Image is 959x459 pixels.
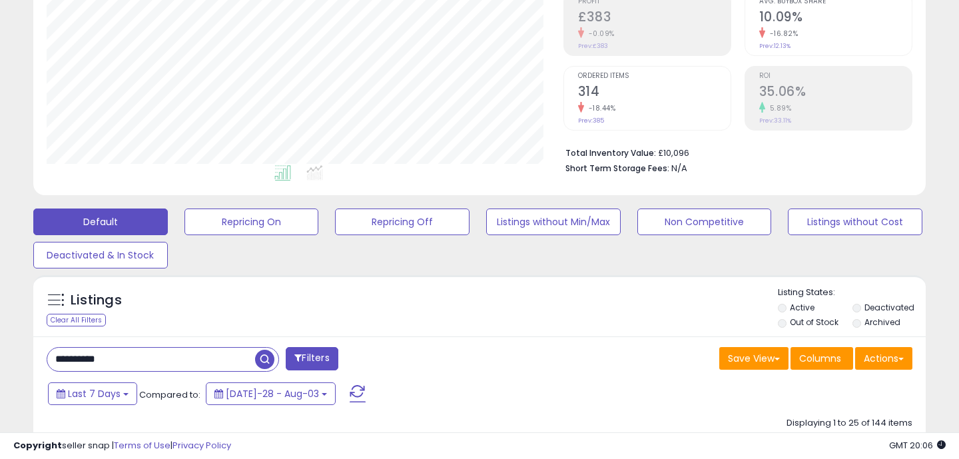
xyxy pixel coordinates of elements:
span: Ordered Items [578,73,731,80]
span: Columns [799,352,841,365]
small: -18.44% [584,103,616,113]
button: Save View [719,347,789,370]
button: Deactivated & In Stock [33,242,168,268]
button: Last 7 Days [48,382,137,405]
button: Listings without Min/Max [486,209,621,235]
h2: 10.09% [759,9,912,27]
span: N/A [671,162,687,175]
div: seller snap | | [13,440,231,452]
span: [DATE]-28 - Aug-03 [226,387,319,400]
span: Last 7 Days [68,387,121,400]
small: Prev: 33.11% [759,117,791,125]
h5: Listings [71,291,122,310]
div: Clear All Filters [47,314,106,326]
strong: Copyright [13,439,62,452]
a: Terms of Use [114,439,170,452]
span: 2025-08-11 20:06 GMT [889,439,946,452]
label: Archived [864,316,900,328]
span: ROI [759,73,912,80]
small: Prev: 385 [578,117,604,125]
small: -0.09% [584,29,615,39]
li: £10,096 [565,144,902,160]
p: Listing States: [778,286,926,299]
button: Repricing Off [335,209,470,235]
small: Prev: £383 [578,42,608,50]
button: Listings without Cost [788,209,922,235]
a: Privacy Policy [172,439,231,452]
button: Actions [855,347,912,370]
div: Displaying 1 to 25 of 144 items [787,417,912,430]
b: Short Term Storage Fees: [565,163,669,174]
button: Repricing On [184,209,319,235]
button: [DATE]-28 - Aug-03 [206,382,336,405]
h2: 35.06% [759,84,912,102]
span: Compared to: [139,388,200,401]
button: Filters [286,347,338,370]
label: Out of Stock [790,316,838,328]
button: Default [33,209,168,235]
small: -16.82% [765,29,799,39]
small: 5.89% [765,103,792,113]
h2: £383 [578,9,731,27]
label: Deactivated [864,302,914,313]
button: Non Competitive [637,209,772,235]
label: Active [790,302,814,313]
h2: 314 [578,84,731,102]
button: Columns [791,347,853,370]
b: Total Inventory Value: [565,147,656,159]
small: Prev: 12.13% [759,42,791,50]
